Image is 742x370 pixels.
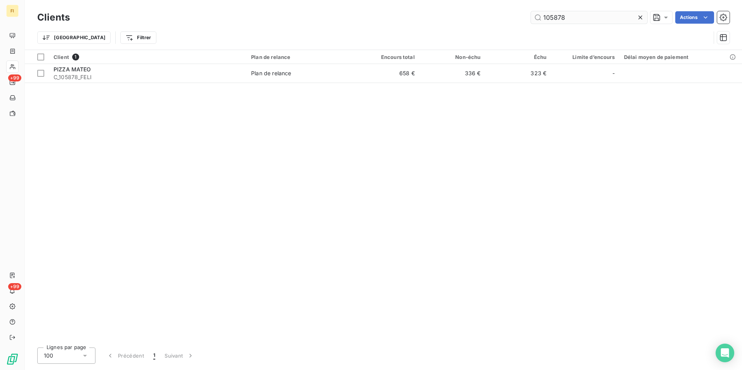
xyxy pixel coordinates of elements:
h3: Clients [37,10,70,24]
td: 336 € [420,64,485,83]
button: [GEOGRAPHIC_DATA] [37,31,111,44]
div: Open Intercom Messenger [716,344,734,362]
span: Client [54,54,69,60]
span: +99 [8,74,21,81]
button: Filtrer [120,31,156,44]
span: 100 [44,352,53,360]
button: 1 [149,348,160,364]
div: Non-échu [424,54,481,60]
div: Échu [490,54,546,60]
div: Limite d’encours [556,54,615,60]
button: Précédent [102,348,149,364]
div: Délai moyen de paiement [624,54,737,60]
div: Plan de relance [251,69,291,77]
div: FI [6,5,19,17]
span: PIZZA MATEO [54,66,91,73]
span: +99 [8,283,21,290]
img: Logo LeanPay [6,353,19,365]
div: Encours total [358,54,415,60]
span: 1 [153,352,155,360]
div: Plan de relance [251,54,349,60]
td: 323 € [485,64,551,83]
input: Rechercher [531,11,647,24]
span: 1 [72,54,79,61]
td: 658 € [354,64,420,83]
button: Actions [675,11,714,24]
button: Suivant [160,348,199,364]
span: C_105878_FELI [54,73,242,81]
span: - [612,69,615,77]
